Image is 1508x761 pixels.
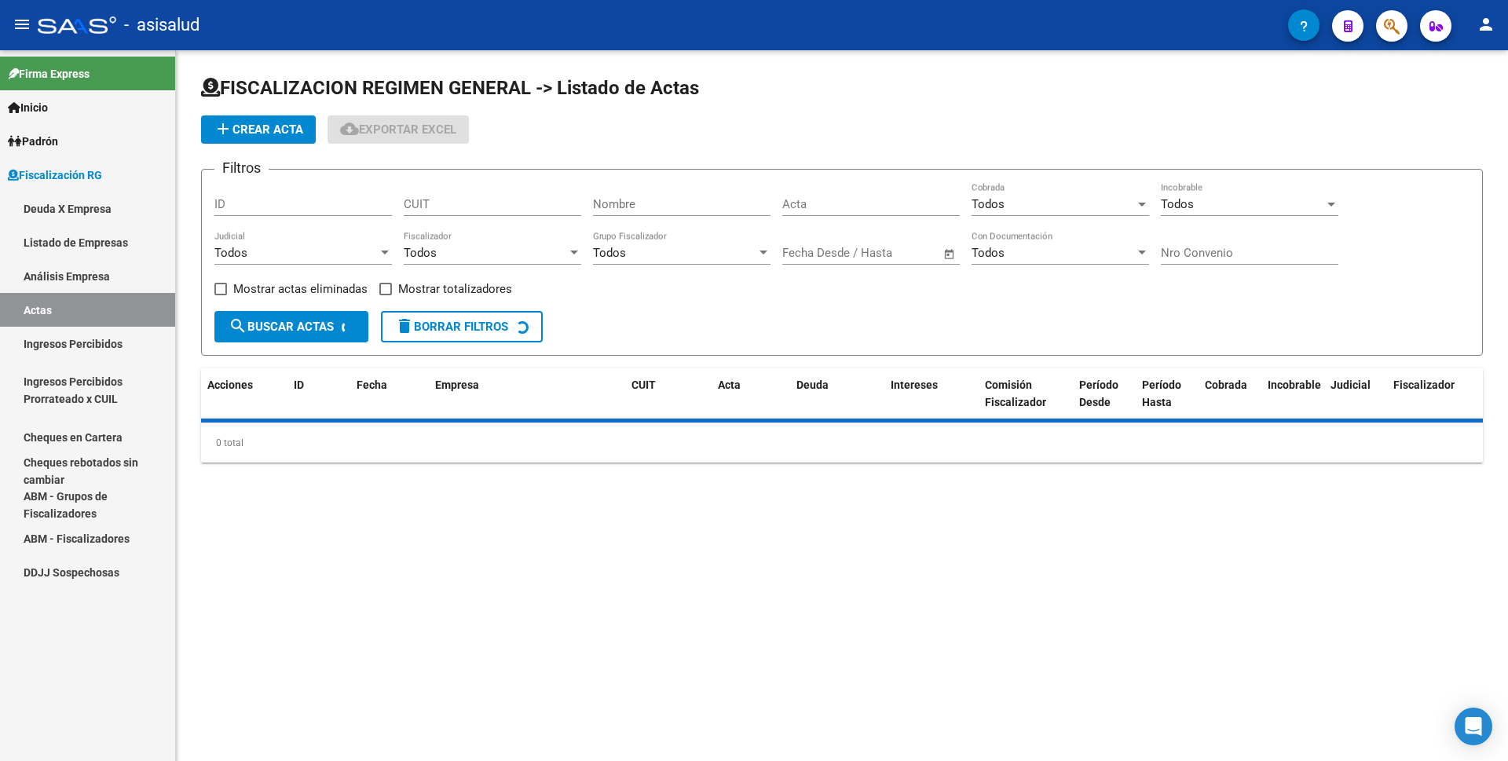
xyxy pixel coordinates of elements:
span: Fecha [357,379,387,391]
datatable-header-cell: Intereses [884,368,979,420]
span: Fiscalización RG [8,166,102,184]
span: FISCALIZACION REGIMEN GENERAL -> Listado de Actas [201,77,699,99]
mat-icon: person [1477,15,1495,34]
span: Todos [972,197,1005,211]
button: Buscar Actas [214,311,368,342]
span: Empresa [435,379,479,391]
span: Firma Express [8,65,90,82]
datatable-header-cell: Cobrada [1199,368,1261,420]
mat-icon: add [214,119,232,138]
span: Todos [214,246,247,260]
button: Crear Acta [201,115,316,144]
span: CUIT [631,379,656,391]
datatable-header-cell: ID [287,368,350,420]
div: Open Intercom Messenger [1455,708,1492,745]
span: Mostrar actas eliminadas [233,280,368,298]
input: Fecha inicio [782,246,846,260]
span: Todos [1161,197,1194,211]
span: Acciones [207,379,253,391]
span: Exportar EXCEL [340,123,456,137]
span: Judicial [1330,379,1371,391]
span: Buscar Actas [229,320,334,334]
h3: Filtros [214,157,269,179]
mat-icon: delete [395,316,414,335]
datatable-header-cell: Período Hasta [1136,368,1199,420]
span: Período Desde [1079,379,1118,409]
datatable-header-cell: CUIT [625,368,712,420]
span: Todos [404,246,437,260]
div: 0 total [201,423,1483,463]
mat-icon: menu [13,15,31,34]
button: Exportar EXCEL [328,115,469,144]
datatable-header-cell: Acta [712,368,790,420]
datatable-header-cell: Judicial [1324,368,1387,420]
datatable-header-cell: Incobrable [1261,368,1324,420]
span: Fiscalizador [1393,379,1455,391]
span: Cobrada [1205,379,1247,391]
datatable-header-cell: Acciones [201,368,287,420]
button: Borrar Filtros [381,311,543,342]
mat-icon: search [229,316,247,335]
button: Open calendar [941,245,959,263]
span: Mostrar totalizadores [398,280,512,298]
span: Padrón [8,133,58,150]
datatable-header-cell: Comisión Fiscalizador [979,368,1073,420]
span: Inicio [8,99,48,116]
span: Crear Acta [214,123,303,137]
input: Fecha fin [860,246,936,260]
datatable-header-cell: Deuda [790,368,884,420]
datatable-header-cell: Período Desde [1073,368,1136,420]
span: Todos [972,246,1005,260]
span: Acta [718,379,741,391]
span: Todos [593,246,626,260]
span: Comisión Fiscalizador [985,379,1046,409]
span: Borrar Filtros [395,320,508,334]
span: ID [294,379,304,391]
span: Intereses [891,379,938,391]
datatable-header-cell: Empresa [429,368,625,420]
span: Incobrable [1268,379,1321,391]
span: - asisalud [124,8,199,42]
span: Período Hasta [1142,379,1181,409]
mat-icon: cloud_download [340,119,359,138]
datatable-header-cell: Fecha [350,368,429,420]
span: Deuda [796,379,829,391]
datatable-header-cell: Fiscalizador [1387,368,1505,420]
